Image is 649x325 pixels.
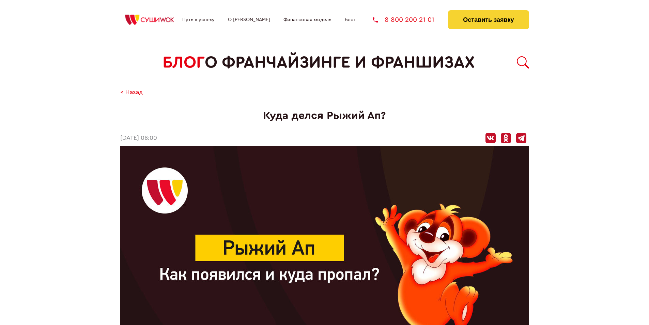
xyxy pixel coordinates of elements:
[228,17,270,23] a: О [PERSON_NAME]
[120,135,157,142] time: [DATE] 08:00
[373,16,434,23] a: 8 800 200 21 01
[283,17,331,23] a: Финансовая модель
[345,17,356,23] a: Блог
[448,10,529,29] button: Оставить заявку
[120,89,143,96] a: < Назад
[163,53,205,72] span: БЛОГ
[182,17,215,23] a: Путь к успеху
[205,53,475,72] span: о франчайзинге и франшизах
[385,16,434,23] span: 8 800 200 21 01
[120,109,529,122] h1: Куда делся Рыжий Ап?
